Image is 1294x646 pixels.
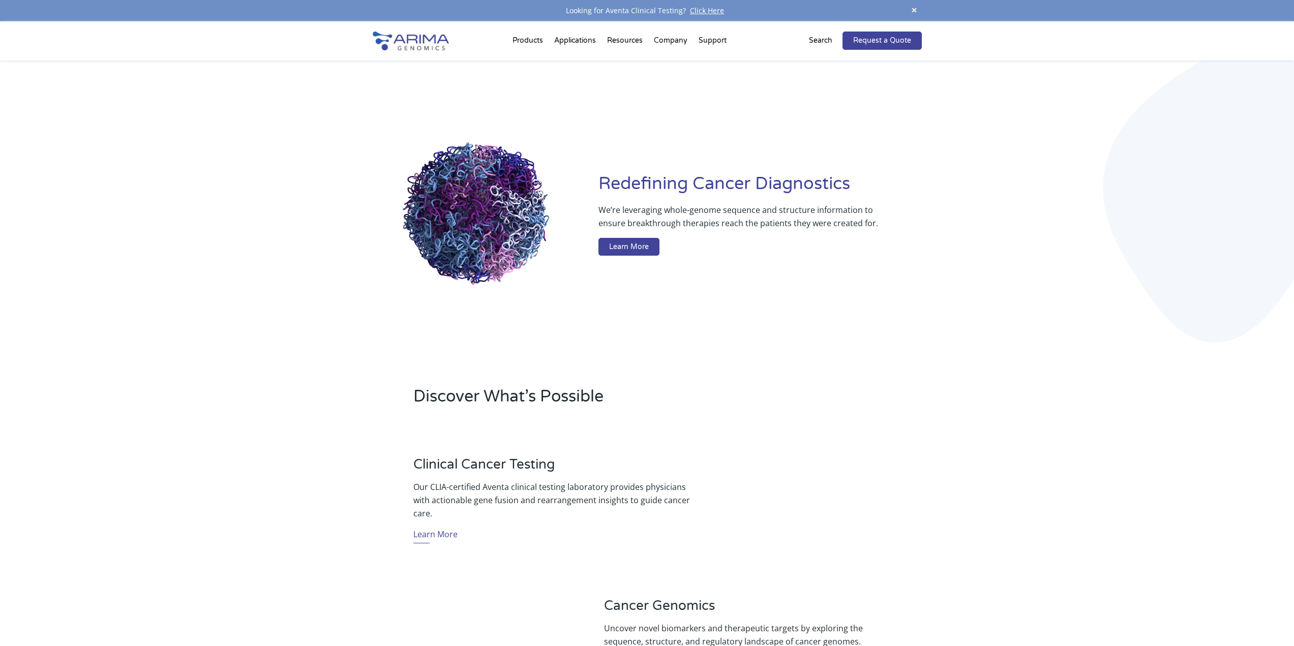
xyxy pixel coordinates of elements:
a: Request a Quote [842,32,922,50]
p: Search [809,34,832,47]
img: Arima-Genomics-logo [373,32,449,50]
h1: Redefining Cancer Diagnostics [598,172,921,203]
h2: Discover What’s Possible [413,385,777,416]
p: We’re leveraging whole-genome sequence and structure information to ensure breakthrough therapies... [598,203,881,238]
a: Click Here [686,6,728,15]
p: Our CLIA-certified Aventa clinical testing laboratory provides physicians with actionable gene fu... [413,480,690,520]
div: Looking for Aventa Clinical Testing? [373,4,922,17]
a: Learn More [598,238,659,256]
h3: Cancer Genomics [604,598,881,622]
h3: Clinical Cancer Testing [413,456,690,480]
iframe: Chat Widget [1243,597,1294,646]
a: Learn More [413,528,458,543]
